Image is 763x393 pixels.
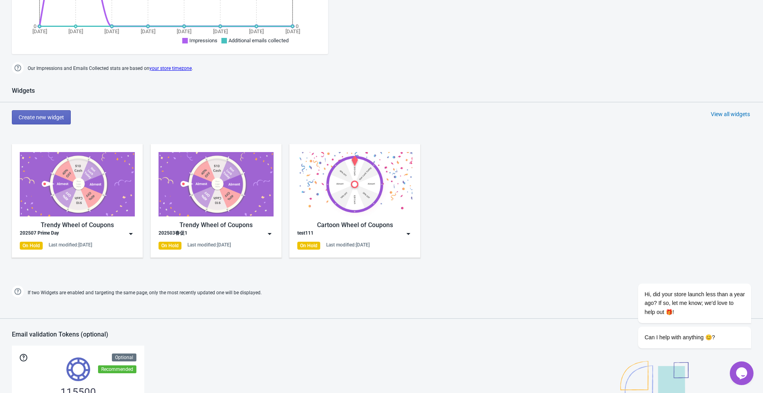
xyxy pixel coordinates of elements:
img: help.png [12,62,24,74]
img: trendy_game.png [159,152,274,216]
tspan: 0 [34,23,36,29]
img: help.png [12,286,24,297]
img: dropdown.png [266,230,274,238]
div: test111 [297,230,314,238]
button: Create new widget [12,110,71,124]
div: Optional [112,354,136,361]
div: Cartoon Wheel of Coupons [297,220,412,230]
div: On Hold [20,242,43,250]
img: tokens.svg [66,357,90,381]
tspan: [DATE] [104,28,119,34]
div: Trendy Wheel of Coupons [159,220,274,230]
tspan: [DATE] [249,28,264,34]
tspan: 0 [296,23,298,29]
div: Trendy Wheel of Coupons [20,220,135,230]
a: your store timezone [149,66,192,71]
tspan: [DATE] [213,28,228,34]
div: 202507 Prime Day [20,230,59,238]
tspan: [DATE] [285,28,300,34]
img: trendy_game.png [20,152,135,216]
iframe: chat widget [730,361,755,385]
img: cartoon_game.jpg [297,152,412,216]
div: View all widgets [711,110,750,118]
div: Last modified: [DATE] [187,242,231,248]
span: Create new widget [19,114,64,120]
span: Our Impressions and Emails Collected stats are based on . [28,62,193,75]
div: 202503春促1 [159,230,187,238]
tspan: [DATE] [32,28,47,34]
span: Impressions [189,38,217,43]
iframe: chat widget [613,248,755,357]
div: Last modified: [DATE] [49,242,92,248]
img: dropdown.png [127,230,135,238]
span: If two Widgets are enabled and targeting the same page, only the most recently updated one will b... [28,286,262,299]
div: Recommended [98,365,136,373]
tspan: [DATE] [68,28,83,34]
tspan: [DATE] [177,28,191,34]
div: On Hold [159,242,181,250]
img: dropdown.png [404,230,412,238]
span: Additional emails collected [229,38,289,43]
tspan: [DATE] [141,28,155,34]
div: Last modified: [DATE] [326,242,370,248]
div: On Hold [297,242,320,250]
